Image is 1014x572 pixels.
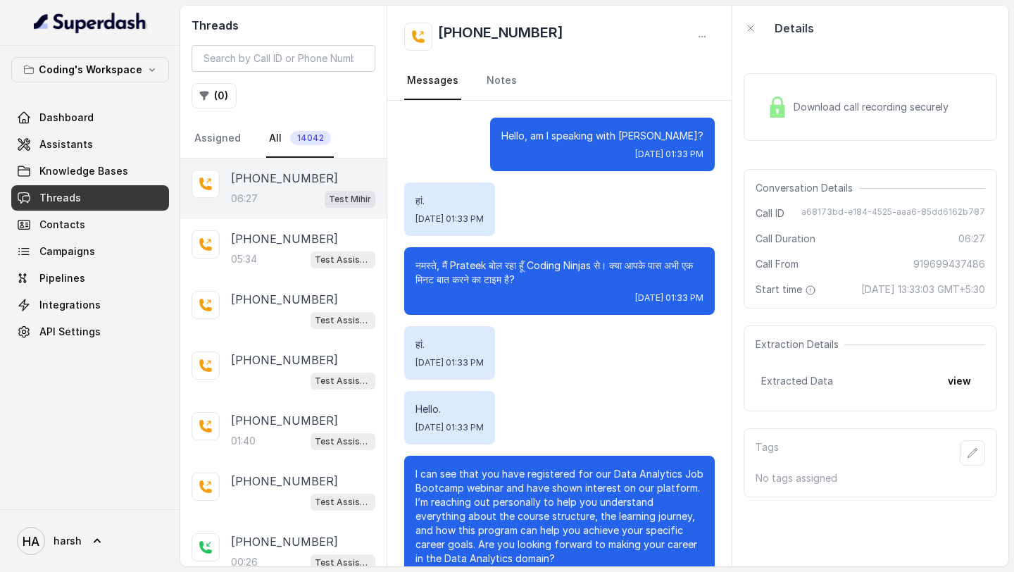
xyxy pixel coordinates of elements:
span: Conversation Details [756,181,858,195]
span: [DATE] 01:33 PM [635,149,703,160]
span: Contacts [39,218,85,232]
a: API Settings [11,319,169,344]
p: Details [775,20,814,37]
span: Assistants [39,137,93,151]
span: Knowledge Bases [39,164,128,178]
a: Contacts [11,212,169,237]
p: [PHONE_NUMBER] [231,533,338,550]
span: harsh [54,534,82,548]
span: Call From [756,257,799,271]
span: 14042 [290,131,331,145]
p: Coding's Workspace [39,61,142,78]
button: Coding's Workspace [11,57,169,82]
h2: Threads [192,17,375,34]
span: Pipelines [39,271,85,285]
a: Assistants [11,132,169,157]
nav: Tabs [404,62,715,100]
span: [DATE] 01:33 PM [415,357,484,368]
span: 919699437486 [913,257,985,271]
a: harsh [11,521,169,561]
p: 05:34 [231,252,257,266]
span: Dashboard [39,111,94,125]
p: Hello. [415,402,484,416]
nav: Tabs [192,120,375,158]
span: Call ID [756,206,784,220]
p: हां. [415,337,484,352]
p: Hello, am I speaking with [PERSON_NAME]? [501,129,703,143]
a: Assigned [192,120,244,158]
button: view [939,368,979,394]
span: Extracted Data [761,374,833,388]
p: Test Assistant-3 [315,435,371,449]
p: No tags assigned [756,471,985,485]
p: Test Assistant- 2 [315,253,371,267]
span: 06:27 [958,232,985,246]
p: [PHONE_NUMBER] [231,291,338,308]
p: Test Assistant-3 [315,495,371,509]
a: All14042 [266,120,334,158]
input: Search by Call ID or Phone Number [192,45,375,72]
p: नमस्ते, मैं Prateek बोल रहा हूँ Coding Ninjas से। क्या आपके पास अभी एक मिनट बात करने का टाइम है? [415,259,703,287]
img: Lock Icon [767,97,788,118]
p: 01:40 [231,434,256,448]
span: Download call recording securely [794,100,954,114]
p: [PHONE_NUMBER] [231,473,338,490]
span: [DATE] 01:33 PM [415,422,484,433]
img: light.svg [34,11,147,34]
a: Messages [404,62,461,100]
p: I can see that you have registered for our Data Analytics Job Bootcamp webinar and have shown int... [415,467,703,566]
p: Tags [756,440,779,466]
p: Test Assistant-3 [315,556,371,570]
span: Threads [39,191,81,205]
span: Call Duration [756,232,815,246]
p: 06:27 [231,192,258,206]
p: Test Assistant-3 [315,374,371,388]
p: [PHONE_NUMBER] [231,352,338,368]
p: [PHONE_NUMBER] [231,230,338,247]
h2: [PHONE_NUMBER] [438,23,563,51]
text: HA [23,534,39,549]
a: Notes [484,62,520,100]
a: Integrations [11,292,169,318]
a: Knowledge Bases [11,158,169,184]
a: Dashboard [11,105,169,130]
p: Test Mihir [329,192,371,206]
span: [DATE] 01:33 PM [415,213,484,225]
span: [DATE] 01:33 PM [635,292,703,304]
span: Extraction Details [756,337,844,352]
p: [PHONE_NUMBER] [231,412,338,429]
p: Test Assistant-3 [315,313,371,328]
span: Start time [756,282,819,297]
a: Threads [11,185,169,211]
span: [DATE] 13:33:03 GMT+5:30 [861,282,985,297]
a: Pipelines [11,266,169,291]
button: (0) [192,83,237,108]
p: [PHONE_NUMBER] [231,170,338,187]
span: Campaigns [39,244,95,259]
a: Campaigns [11,239,169,264]
span: Integrations [39,298,101,312]
p: हां. [415,194,484,208]
span: API Settings [39,325,101,339]
p: 00:26 [231,555,258,569]
span: a68173bd-e184-4525-aaa6-85dd6162b787 [801,206,985,220]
